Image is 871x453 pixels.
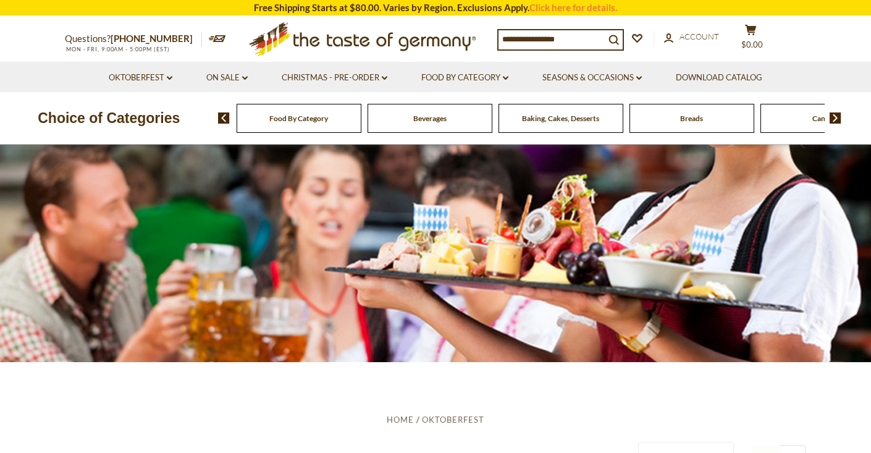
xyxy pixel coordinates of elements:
a: [PHONE_NUMBER] [111,33,193,44]
span: MON - FRI, 9:00AM - 5:00PM (EST) [65,46,170,53]
button: $0.00 [732,24,769,55]
a: Beverages [413,114,447,123]
a: Food By Category [421,71,508,85]
a: Oktoberfest [109,71,172,85]
a: Home [387,415,414,425]
a: Oktoberfest [422,415,484,425]
a: On Sale [206,71,248,85]
a: Candy [812,114,833,123]
img: previous arrow [218,112,230,124]
a: Christmas - PRE-ORDER [282,71,387,85]
a: Seasons & Occasions [542,71,642,85]
a: Click here for details. [529,2,617,13]
a: Account [664,30,719,44]
p: Questions? [65,31,202,47]
span: Account [680,32,719,41]
span: $0.00 [741,40,763,49]
a: Download Catalog [676,71,762,85]
a: Food By Category [269,114,328,123]
a: Baking, Cakes, Desserts [522,114,599,123]
img: next arrow [830,112,841,124]
a: Breads [680,114,703,123]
